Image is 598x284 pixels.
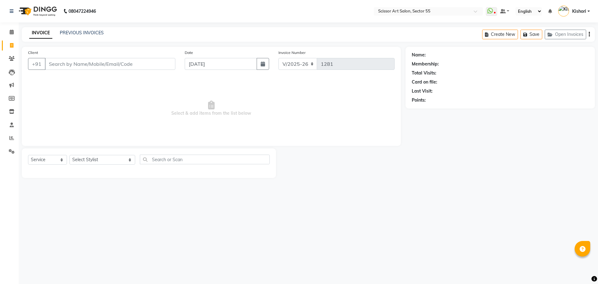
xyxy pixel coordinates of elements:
iframe: chat widget [572,259,592,278]
div: Membership: [412,61,439,67]
input: Search or Scan [140,155,270,164]
button: Create New [482,30,518,39]
a: PREVIOUS INVOICES [60,30,104,36]
button: +91 [28,58,45,70]
input: Search by Name/Mobile/Email/Code [45,58,175,70]
b: 08047224946 [69,2,96,20]
span: Kishori [572,8,586,15]
div: Points: [412,97,426,103]
button: Save [520,30,542,39]
div: Card on file: [412,79,437,85]
span: Select & add items from the list below [28,77,395,140]
img: logo [16,2,59,20]
label: Client [28,50,38,55]
a: INVOICE [29,27,52,39]
label: Invoice Number [278,50,306,55]
div: Name: [412,52,426,58]
label: Date [185,50,193,55]
div: Last Visit: [412,88,433,94]
img: Kishori [558,6,569,17]
div: Total Visits: [412,70,436,76]
button: Open Invoices [545,30,586,39]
